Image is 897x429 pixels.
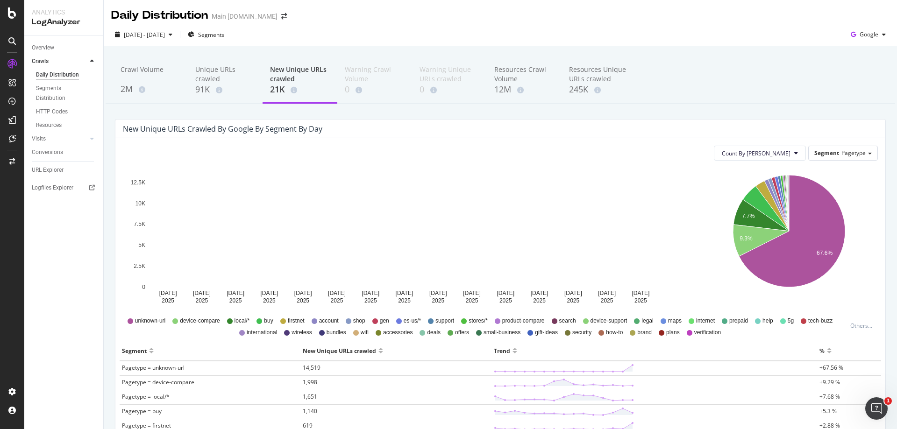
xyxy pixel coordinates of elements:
[303,364,320,372] span: 14,519
[598,290,616,296] text: [DATE]
[319,317,339,325] span: account
[303,378,317,386] span: 1,998
[641,317,653,325] span: legal
[788,317,794,325] span: 5g
[263,297,276,304] text: 2025
[362,290,379,296] text: [DATE]
[345,84,405,96] div: 0
[819,393,840,401] span: +7.68 %
[131,179,145,186] text: 12.5K
[261,290,278,296] text: [DATE]
[742,213,755,219] text: 7.7%
[121,83,180,95] div: 2M
[121,65,180,83] div: Crawl Volume
[124,31,165,39] span: [DATE] - [DATE]
[327,329,346,337] span: bundles
[497,290,514,296] text: [DATE]
[884,397,892,405] span: 1
[361,329,369,337] span: wifi
[634,297,647,304] text: 2025
[122,364,185,372] span: Pagetype = unknown-url
[817,250,833,257] text: 67.6%
[135,200,145,207] text: 10K
[122,378,194,386] span: Pagetype = device-compare
[808,317,833,325] span: tech-buzz
[193,290,211,296] text: [DATE]
[819,378,840,386] span: +9.29 %
[601,297,613,304] text: 2025
[484,329,520,337] span: small-business
[159,290,177,296] text: [DATE]
[142,284,145,290] text: 0
[184,27,228,42] button: Segments
[819,343,825,358] div: %
[380,317,389,325] span: gen
[533,297,546,304] text: 2025
[32,56,87,66] a: Crawls
[32,165,97,175] a: URL Explorer
[162,297,174,304] text: 2025
[569,65,629,84] div: Resources Unique URLs crawled
[122,343,147,358] div: Segment
[841,149,866,157] span: Pagetype
[700,168,878,308] svg: A chart.
[569,84,629,96] div: 245K
[270,84,330,96] div: 21K
[432,297,444,304] text: 2025
[212,12,278,21] div: Main [DOMAIN_NAME]
[195,65,255,84] div: Unique URLs crawled
[847,27,890,42] button: Google
[559,317,576,325] span: search
[502,317,545,325] span: product-compare
[303,407,317,415] span: 1,140
[36,84,97,103] a: Segments Distribution
[180,317,220,325] span: device-compare
[606,329,623,337] span: how-to
[198,31,224,39] span: Segments
[32,43,54,53] div: Overview
[819,364,843,372] span: +67.56 %
[383,329,413,337] span: accessories
[714,146,806,161] button: Count By [PERSON_NAME]
[865,397,888,420] iframe: Intercom live chat
[32,56,49,66] div: Crawls
[134,263,145,269] text: 2.5K
[404,317,421,325] span: es-us/*
[111,27,176,42] button: [DATE] - [DATE]
[591,317,627,325] span: device-support
[288,317,305,325] span: firstnet
[398,297,411,304] text: 2025
[195,84,255,96] div: 91K
[122,393,170,401] span: Pagetype = local/*
[331,297,343,304] text: 2025
[36,120,62,130] div: Resources
[303,343,376,358] div: New Unique URLs crawled
[135,317,165,325] span: unknown-url
[694,329,721,337] span: verification
[722,149,790,157] span: Count By Day
[134,221,145,228] text: 7.5K
[36,84,88,103] div: Segments Distribution
[535,329,558,337] span: gift-ideas
[138,242,145,248] text: 5K
[123,168,686,308] svg: A chart.
[850,322,876,330] div: Others...
[123,124,322,134] div: New Unique URLs crawled by google by Segment by Day
[632,290,649,296] text: [DATE]
[531,290,548,296] text: [DATE]
[455,329,469,337] span: offers
[860,30,878,38] span: Google
[297,297,309,304] text: 2025
[32,148,63,157] div: Conversions
[429,290,447,296] text: [DATE]
[36,120,97,130] a: Resources
[32,134,46,144] div: Visits
[572,329,591,337] span: security
[270,65,330,84] div: New Unique URLs crawled
[235,317,250,325] span: local/*
[292,329,312,337] span: wireless
[364,297,377,304] text: 2025
[396,290,413,296] text: [DATE]
[32,148,97,157] a: Conversions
